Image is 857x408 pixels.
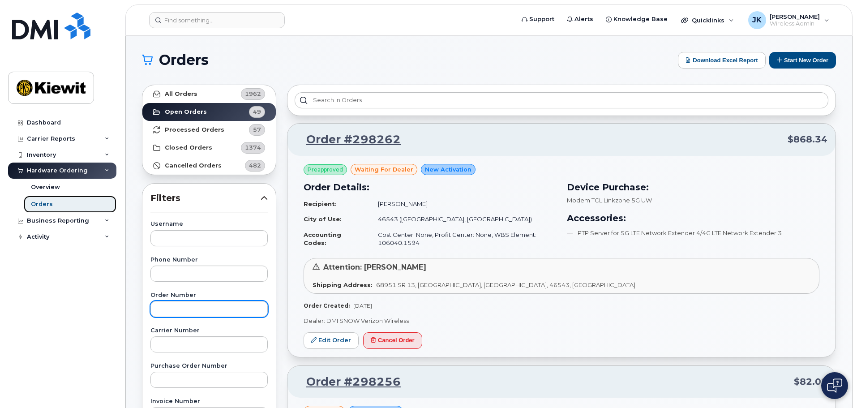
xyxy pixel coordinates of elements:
strong: City of Use: [304,215,342,223]
a: Open Orders49 [142,103,276,121]
button: Download Excel Report [678,52,766,69]
span: 1962 [245,90,261,98]
span: Filters [150,192,261,205]
img: Open chat [827,378,842,393]
label: Carrier Number [150,328,268,334]
strong: Closed Orders [165,144,212,151]
span: 57 [253,125,261,134]
button: Cancel Order [363,332,422,349]
strong: Order Created: [304,302,350,309]
span: 49 [253,107,261,116]
label: Purchase Order Number [150,363,268,369]
a: Edit Order [304,332,359,349]
span: 1374 [245,143,261,152]
label: Username [150,221,268,227]
a: Order #298256 [296,374,401,390]
td: [PERSON_NAME] [370,196,556,212]
strong: Open Orders [165,108,207,116]
label: Order Number [150,292,268,298]
li: PTP Server for 5G LTE Network Extender 4/4G LTE Network Extender 3 [567,229,819,237]
label: Invoice Number [150,399,268,404]
span: 482 [249,161,261,170]
strong: Shipping Address: [313,281,373,288]
button: Start New Order [769,52,836,69]
span: waiting for dealer [355,165,413,174]
span: Attention: [PERSON_NAME] [323,263,426,271]
span: $868.34 [788,133,827,146]
a: Processed Orders57 [142,121,276,139]
span: Modem TCL Linkzone 5G UW [567,197,652,204]
a: Cancelled Orders482 [142,157,276,175]
span: Orders [159,53,209,67]
span: Preapproved [308,166,343,174]
span: 68951 SR 13, [GEOGRAPHIC_DATA], [GEOGRAPHIC_DATA], 46543, [GEOGRAPHIC_DATA] [376,281,635,288]
strong: Recipient: [304,200,337,207]
strong: All Orders [165,90,197,98]
a: Order #298262 [296,132,401,148]
h3: Device Purchase: [567,180,819,194]
a: All Orders1962 [142,85,276,103]
strong: Accounting Codes: [304,231,341,247]
span: $82.02 [794,375,827,388]
td: 46543 ([GEOGRAPHIC_DATA], [GEOGRAPHIC_DATA]) [370,211,556,227]
a: Closed Orders1374 [142,139,276,157]
strong: Cancelled Orders [165,162,222,169]
span: New Activation [425,165,471,174]
span: [DATE] [353,302,372,309]
input: Search in orders [295,92,828,108]
td: Cost Center: None, Profit Center: None, WBS Element: 106040.1594 [370,227,556,251]
h3: Accessories: [567,211,819,225]
strong: Processed Orders [165,126,224,133]
label: Phone Number [150,257,268,263]
h3: Order Details: [304,180,556,194]
p: Dealer: DMI SNOW Verizon Wireless [304,317,819,325]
